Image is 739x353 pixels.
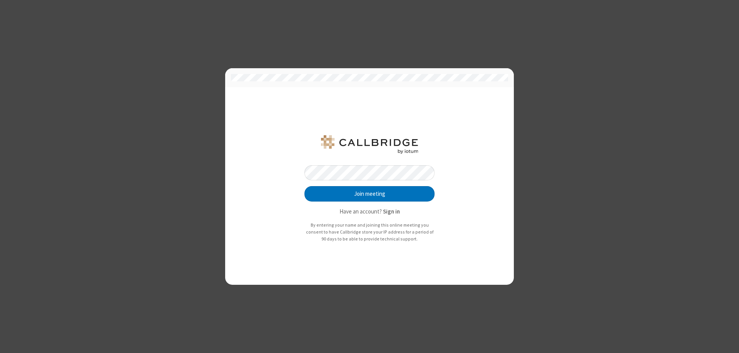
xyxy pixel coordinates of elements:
button: Join meeting [304,186,435,202]
p: By entering your name and joining this online meeting you consent to have Callbridge store your I... [304,222,435,242]
img: QA Selenium DO NOT DELETE OR CHANGE [319,135,420,154]
p: Have an account? [304,207,435,216]
strong: Sign in [383,208,400,215]
button: Sign in [383,207,400,216]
